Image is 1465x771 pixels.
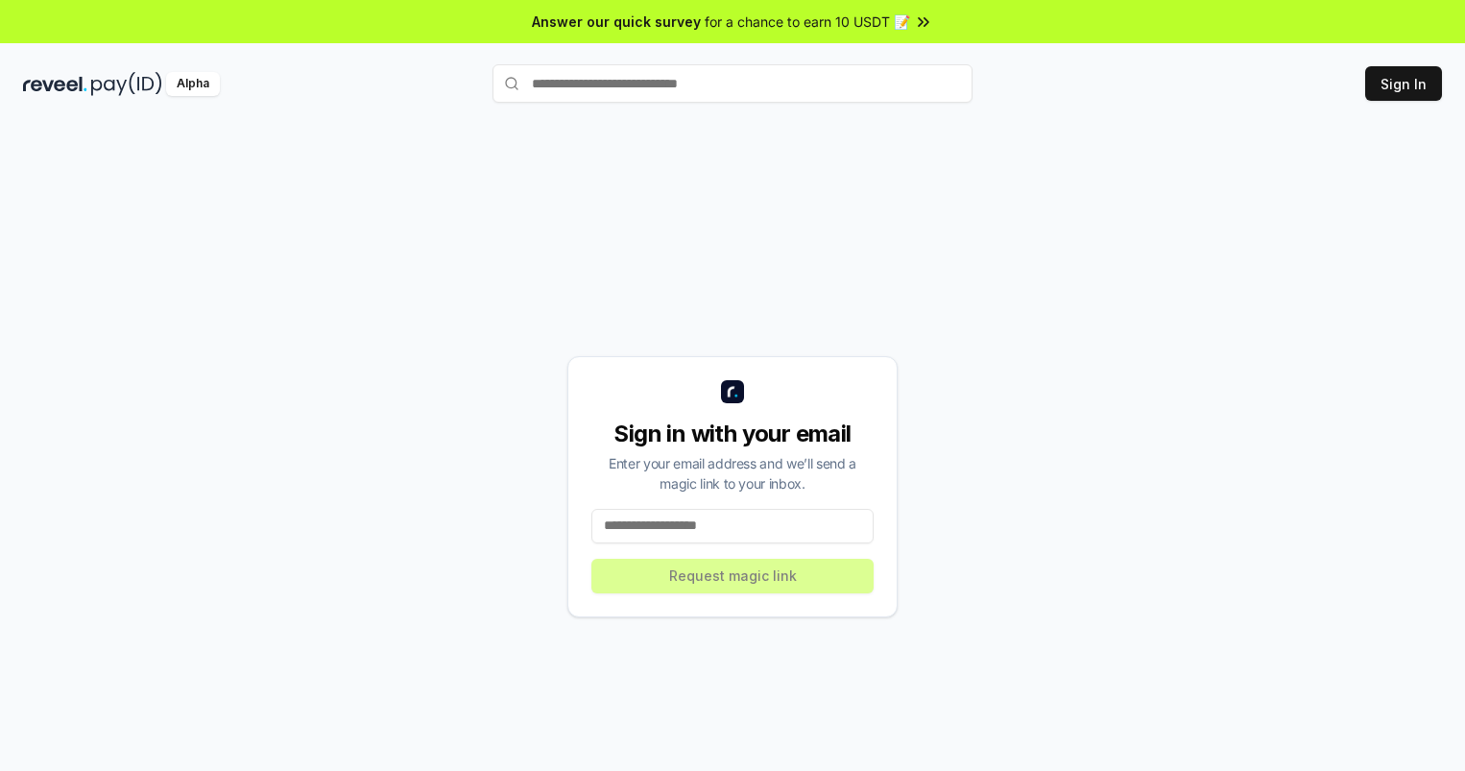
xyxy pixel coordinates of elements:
img: reveel_dark [23,72,87,96]
button: Sign In [1365,66,1442,101]
span: Answer our quick survey [532,12,701,32]
span: for a chance to earn 10 USDT 📝 [705,12,910,32]
div: Alpha [166,72,220,96]
div: Sign in with your email [591,419,874,449]
div: Enter your email address and we’ll send a magic link to your inbox. [591,453,874,494]
img: pay_id [91,72,162,96]
img: logo_small [721,380,744,403]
